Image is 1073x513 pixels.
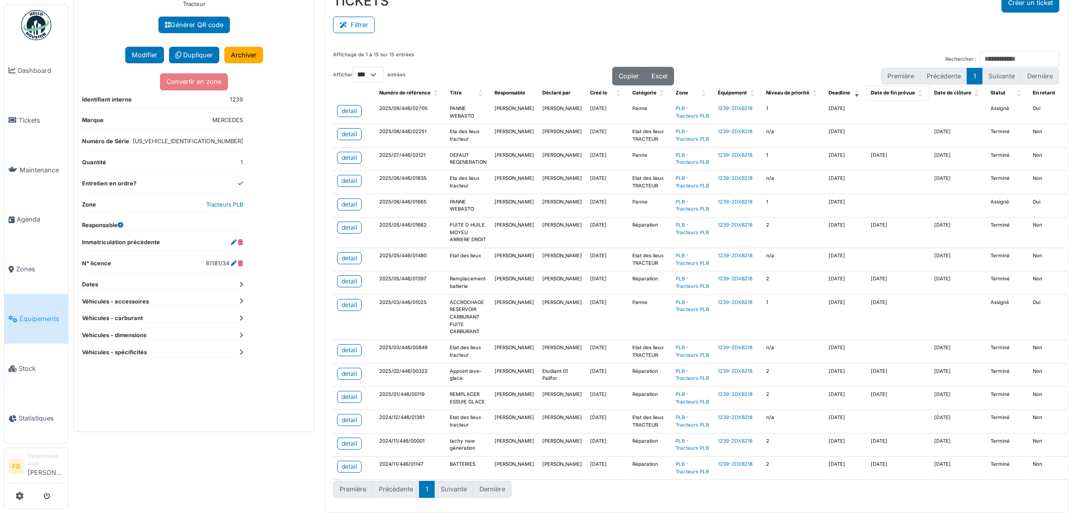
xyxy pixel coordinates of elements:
a: detail [337,128,362,140]
td: [DATE] [824,101,867,124]
td: Non [1029,410,1071,433]
a: PLB - Tracteurs PLB [676,438,709,451]
td: 2024/11/446/00001 [375,433,446,456]
td: Assigné [986,294,1029,340]
td: 2025/01/446/00119 [375,386,446,409]
td: Remplacement batterie [446,271,490,294]
span: Titre [450,90,462,95]
td: Non [1029,147,1071,170]
dt: N° licence [82,259,111,272]
td: [DATE] [867,433,930,456]
div: detail [342,107,357,116]
td: [DATE] [824,171,867,194]
dd: [US_VEHICLE_IDENTIFICATION_NUMBER] [133,137,243,146]
dt: Véhicules - accessoires [82,297,243,306]
span: Stock [19,364,64,373]
div: detail [342,254,357,263]
td: Oui [1029,101,1071,124]
td: [PERSON_NAME] [490,147,538,170]
a: PLB - Tracteurs PLB [676,199,709,212]
td: Non [1029,363,1071,386]
td: [DATE] [586,248,628,271]
dd: MERCEDES [212,116,243,125]
td: Terminé [986,386,1029,409]
span: Déclaré par [542,90,570,95]
td: Etat des lieux TRACTEUR [628,248,672,271]
td: [DATE] [867,271,930,294]
td: 2 [762,217,824,248]
td: n/a [762,248,824,271]
td: Assigné [986,194,1029,217]
td: Panne [628,101,672,124]
a: Statistiques [5,393,68,443]
td: [DATE] [930,248,986,271]
span: Dashboard [18,66,64,75]
span: Catégorie: Activate to sort [659,85,666,101]
td: Terminé [986,363,1029,386]
a: detail [337,414,362,426]
a: 1239-2DXB218 [718,345,753,350]
td: [DATE] [867,363,930,386]
td: 1 [762,101,824,124]
div: detail [342,462,357,471]
a: Zones [5,245,68,294]
a: PLB - Tracteurs PLB [676,299,709,313]
a: Tracteurs PLB [206,201,243,208]
td: 2025/05/446/01397 [375,271,446,294]
span: Zone [676,90,688,95]
a: detail [337,252,362,264]
td: [DATE] [586,217,628,248]
select: Afficherentrées [353,67,384,82]
div: detail [342,153,357,162]
a: Stock [5,344,68,393]
a: PLB - Tracteurs PLB [676,129,709,142]
td: Oui [1029,194,1071,217]
td: REMPLACER ESSUIE GLACE [446,386,490,409]
td: [PERSON_NAME] [538,340,586,363]
a: detail [337,368,362,380]
a: 1239-2DXB218 [718,199,753,204]
td: [PERSON_NAME] [538,248,586,271]
button: Filtrer [333,17,375,33]
td: ACCROCHAGE RESERVOIR CARBURANT FUITE CARBURANT [446,294,490,340]
a: detail [337,344,362,356]
td: [PERSON_NAME] [490,124,538,147]
td: [DATE] [586,124,628,147]
span: Statistiques [19,414,64,423]
td: [PERSON_NAME] [490,410,538,433]
td: [PERSON_NAME] [490,248,538,271]
td: [DATE] [824,410,867,433]
td: Oui [1029,294,1071,340]
td: [DATE] [930,217,986,248]
td: [PERSON_NAME] [490,101,538,124]
td: [DATE] [930,410,986,433]
td: Terminé [986,271,1029,294]
td: Terminé [986,340,1029,363]
td: n/a [762,410,824,433]
td: Etat des lieux [446,248,490,271]
a: 1239-2DXB218 [718,438,753,444]
td: [DATE] [586,271,628,294]
button: 1 [967,68,982,84]
td: [DATE] [586,386,628,409]
div: Gestionnaire local [28,452,64,468]
dt: Dates [82,280,243,289]
div: detail [342,176,357,185]
span: En retard [1033,90,1055,95]
dt: Entretien en ordre? [82,179,136,192]
td: 1 [762,194,824,217]
td: Etat des lieux TRACTEUR [628,410,672,433]
span: Maintenance [20,165,64,175]
td: Etat des lieux TRACTEUR [628,171,672,194]
a: 1239-2DXB218 [718,299,753,305]
a: detail [337,275,362,287]
td: Panne [628,294,672,340]
td: Terminé [986,147,1029,170]
a: PLB - Tracteurs PLB [676,106,709,119]
td: [PERSON_NAME] [490,433,538,456]
a: PLB - Tracteurs PLB [676,253,709,266]
td: [PERSON_NAME] [538,386,586,409]
td: 2025/06/446/01835 [375,171,446,194]
td: Non [1029,340,1071,363]
td: [PERSON_NAME] [538,194,586,217]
